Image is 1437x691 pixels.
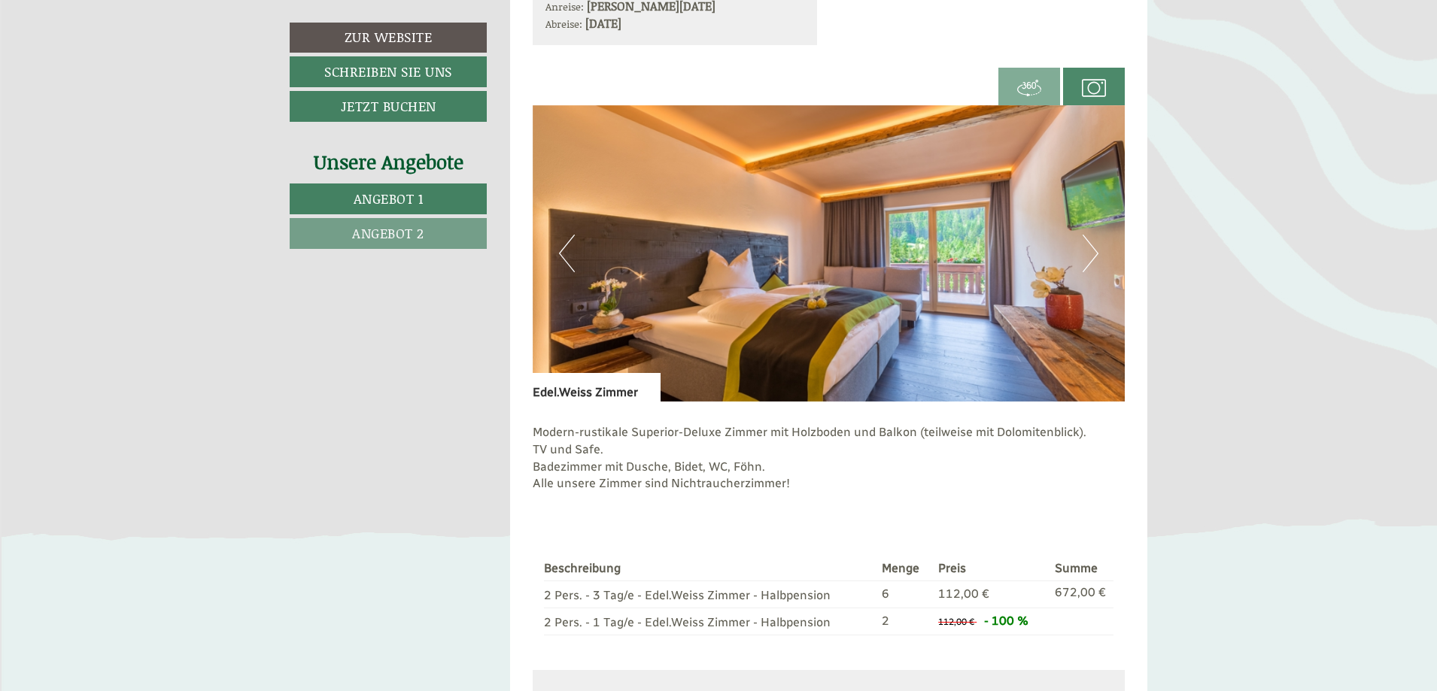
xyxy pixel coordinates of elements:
img: camera.svg [1082,76,1106,100]
td: 672,00 € [1049,581,1113,608]
span: Angebot 1 [354,189,424,208]
button: Previous [559,235,575,272]
span: 112,00 € [938,617,974,627]
a: Jetzt buchen [290,91,487,122]
p: Modern-rustikale Superior-Deluxe Zimmer mit Holzboden und Balkon (teilweise mit Dolomitenblick). ... [533,424,1126,492]
td: 2 Pers. - 3 Tag/e - Edel.Weiss Zimmer - Halbpension [544,581,876,608]
span: Angebot 2 [352,223,424,243]
div: Edel.Weiss Zimmer [533,373,661,402]
b: [DATE] [585,14,621,32]
th: Menge [876,557,932,580]
td: 6 [876,581,932,608]
img: 360-grad.svg [1017,76,1041,100]
th: Summe [1049,557,1113,580]
span: 112,00 € [938,586,989,601]
small: Abreise: [545,16,582,32]
td: 2 Pers. - 1 Tag/e - Edel.Weiss Zimmer - Halbpension [544,608,876,635]
td: 2 [876,608,932,635]
a: Schreiben Sie uns [290,56,487,87]
div: Unsere Angebote [290,148,487,176]
th: Beschreibung [544,557,876,580]
img: image [533,105,1126,402]
a: Zur Website [290,23,487,53]
th: Preis [932,557,1048,580]
button: Next [1083,235,1098,272]
span: - 100 % [984,614,1028,628]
